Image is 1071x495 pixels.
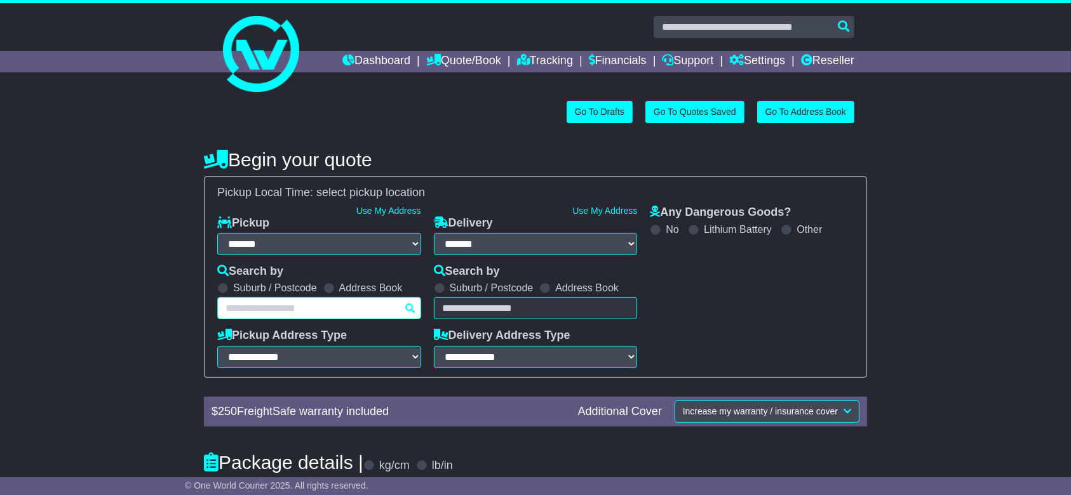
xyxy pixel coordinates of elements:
label: Search by [217,265,283,279]
a: Go To Quotes Saved [645,101,744,123]
a: Quote/Book [426,51,501,72]
label: Search by [434,265,500,279]
a: Tracking [517,51,573,72]
label: Pickup [217,216,269,230]
span: © One World Courier 2025. All rights reserved. [185,480,368,491]
div: Additional Cover [572,405,668,419]
label: Lithium Battery [704,223,772,235]
a: Use My Address [572,206,637,216]
label: Other [797,223,822,235]
div: $ FreightSafe warranty included [205,405,572,419]
label: Address Book [555,282,619,294]
button: Increase my warranty / insurance cover [675,400,859,423]
label: Delivery Address Type [434,329,570,343]
label: No [666,223,678,235]
span: 250 [218,405,237,418]
a: Financials [589,51,647,72]
label: kg/cm [379,459,410,473]
span: select pickup location [316,186,425,199]
label: Any Dangerous Goods? [650,206,791,220]
a: Support [662,51,713,72]
span: Increase my warranty / insurance cover [683,406,838,416]
a: Use My Address [356,206,421,216]
label: lb/in [432,459,453,473]
label: Pickup Address Type [217,329,347,343]
label: Delivery [434,216,493,230]
a: Go To Drafts [567,101,633,123]
div: Pickup Local Time: [211,186,860,200]
a: Dashboard [342,51,410,72]
h4: Package details | [204,452,363,473]
a: Settings [729,51,785,72]
label: Address Book [339,282,403,294]
label: Suburb / Postcode [450,282,534,294]
a: Go To Address Book [757,101,854,123]
label: Suburb / Postcode [233,282,317,294]
a: Reseller [801,51,854,72]
h4: Begin your quote [204,149,867,170]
